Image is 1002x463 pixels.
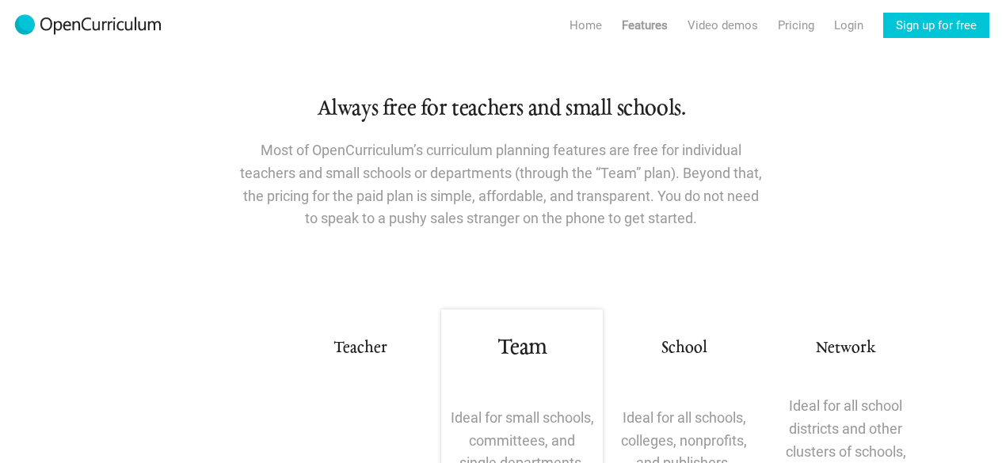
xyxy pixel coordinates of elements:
[13,13,163,38] img: 2017-logo-m.png
[883,13,989,38] a: Sign up for free
[240,139,763,230] p: Most of OpenCurriculum’s curriculum planning features are free for individual teachers and small ...
[288,337,433,360] h3: Teacher
[688,13,758,38] a: Video demos
[778,13,814,38] a: Pricing
[75,95,927,123] h1: Always free for teachers and small schools.
[450,334,595,362] h1: Team
[611,337,756,360] h3: School
[834,13,863,38] a: Login
[570,13,602,38] a: Home
[622,13,668,38] a: Features
[774,337,919,360] h3: Network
